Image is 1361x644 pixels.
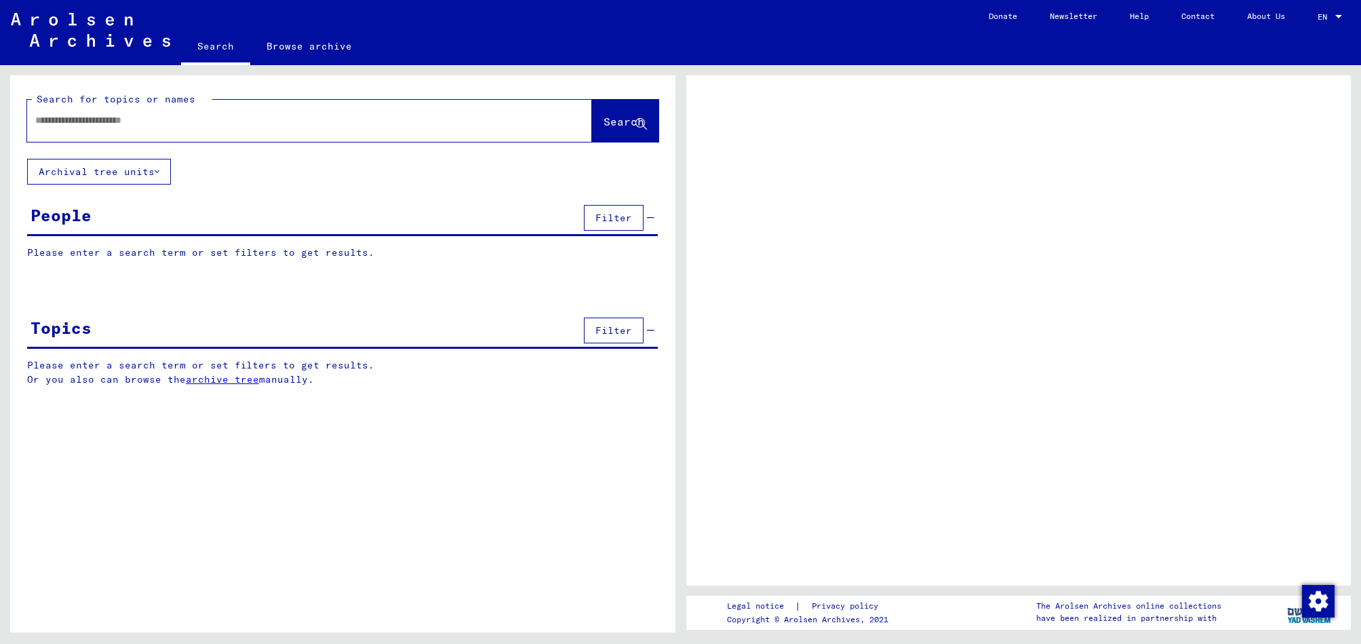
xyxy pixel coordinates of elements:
[592,100,658,142] button: Search
[727,599,894,613] div: |
[27,159,171,185] button: Archival tree units
[801,599,894,613] a: Privacy policy
[186,373,259,385] a: archive tree
[1284,595,1335,629] img: yv_logo.png
[595,324,632,337] span: Filter
[584,318,644,343] button: Filter
[31,203,92,227] div: People
[11,13,170,47] img: Arolsen_neg.svg
[27,358,658,387] p: Please enter a search term or set filters to get results. Or you also can browse the manually.
[1318,12,1333,22] span: EN
[27,246,658,260] p: Please enter a search term or set filters to get results.
[604,115,644,128] span: Search
[37,93,195,105] mat-label: Search for topics or names
[584,205,644,231] button: Filter
[1036,612,1221,624] p: have been realized in partnership with
[31,316,92,340] div: Topics
[595,212,632,224] span: Filter
[1302,585,1335,618] img: Change consent
[181,30,250,65] a: Search
[250,30,368,62] a: Browse archive
[727,599,795,613] a: Legal notice
[727,613,894,626] p: Copyright © Arolsen Archives, 2021
[1036,600,1221,612] p: The Arolsen Archives online collections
